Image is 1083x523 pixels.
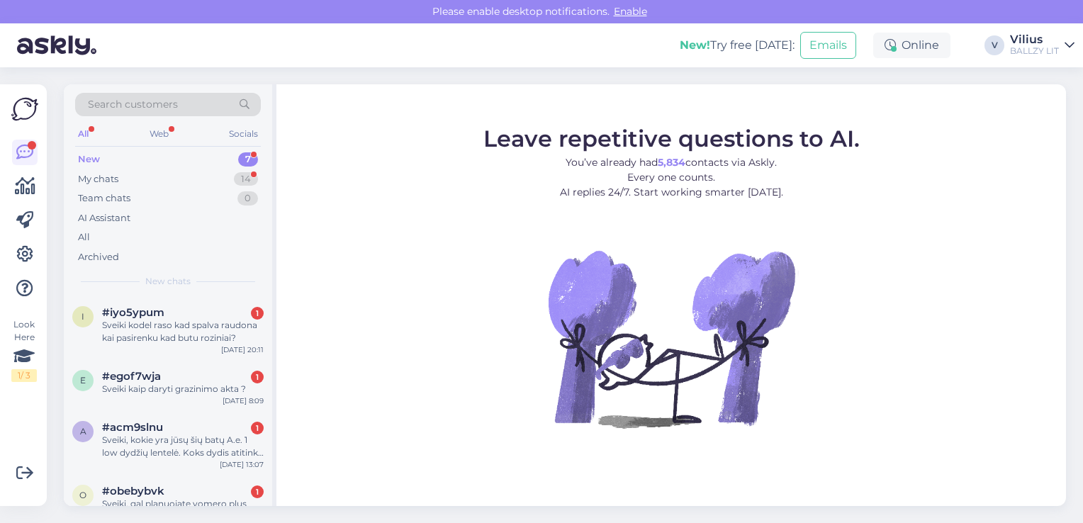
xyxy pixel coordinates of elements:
[78,211,130,225] div: AI Assistant
[1010,45,1059,57] div: BALLZY LIT
[680,38,710,52] b: New!
[11,96,38,123] img: Askly Logo
[226,125,261,143] div: Socials
[145,275,191,288] span: New chats
[102,421,163,434] span: #acm9slnu
[221,344,264,355] div: [DATE] 20:11
[873,33,950,58] div: Online
[483,154,860,199] p: You’ve already had contacts via Askly. Every one counts. AI replies 24/7. Start working smarter [...
[220,459,264,470] div: [DATE] 13:07
[251,422,264,434] div: 1
[78,191,130,206] div: Team chats
[238,152,258,167] div: 7
[102,497,264,523] div: Sveiki, gal planuojate vomero plus 38.5 dydžio papildyma?
[610,5,651,18] span: Enable
[1010,34,1074,57] a: ViliusBALLZY LIT
[88,97,178,112] span: Search customers
[1010,34,1059,45] div: Vilius
[102,383,264,395] div: Sveiki kaip daryti grazinimo akta ?
[78,172,118,186] div: My chats
[251,485,264,498] div: 1
[984,35,1004,55] div: V
[78,152,100,167] div: New
[223,395,264,406] div: [DATE] 8:09
[147,125,172,143] div: Web
[78,250,119,264] div: Archived
[82,311,84,322] span: i
[11,369,37,382] div: 1 / 3
[800,32,856,59] button: Emails
[658,155,685,168] b: 5,834
[78,230,90,244] div: All
[80,375,86,386] span: e
[483,124,860,152] span: Leave repetitive questions to AI.
[680,37,795,54] div: Try free [DATE]:
[251,371,264,383] div: 1
[102,370,161,383] span: #egof7wja
[237,191,258,206] div: 0
[80,426,86,437] span: a
[234,172,258,186] div: 14
[79,490,86,500] span: o
[102,306,164,319] span: #iyo5ypum
[75,125,91,143] div: All
[11,318,37,382] div: Look Here
[251,307,264,320] div: 1
[102,434,264,459] div: Sveiki, kokie yra jūsų šių batų A.e. 1 low dydžių lentelė. Koks dydis atitinka 30,5 ir 31 cm. [GE...
[544,210,799,466] img: No Chat active
[102,319,264,344] div: Sveiki kodel raso kad spalva raudona kai pasirenku kad butu roziniai?
[102,485,164,497] span: #obebybvk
